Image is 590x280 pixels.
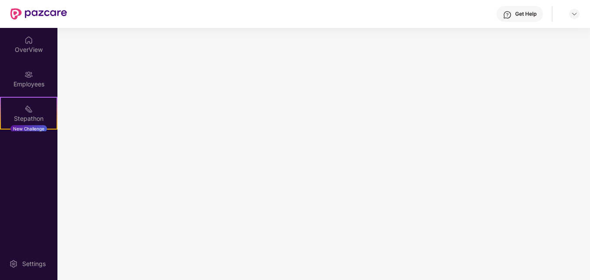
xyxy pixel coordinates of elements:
[10,8,67,20] img: New Pazcare Logo
[20,260,48,268] div: Settings
[9,260,18,268] img: svg+xml;base64,PHN2ZyBpZD0iU2V0dGluZy0yMHgyMCIgeG1sbnM9Imh0dHA6Ly93d3cudzMub3JnLzIwMDAvc3ZnIiB3aW...
[24,70,33,79] img: svg+xml;base64,PHN2ZyBpZD0iRW1wbG95ZWVzIiB4bWxucz0iaHR0cDovL3d3dy53My5vcmcvMjAwMC9zdmciIHdpZHRoPS...
[24,105,33,113] img: svg+xml;base64,PHN2ZyB4bWxucz0iaHR0cDovL3d3dy53My5vcmcvMjAwMC9zdmciIHdpZHRoPSIyMSIgaGVpZ2h0PSIyMC...
[571,10,578,17] img: svg+xml;base64,PHN2ZyBpZD0iRHJvcGRvd24tMzJ4MzIiIHhtbG5zPSJodHRwOi8vd3d3LnczLm9yZy8yMDAwL3N2ZyIgd2...
[515,10,536,17] div: Get Help
[10,125,47,132] div: New Challenge
[24,36,33,44] img: svg+xml;base64,PHN2ZyBpZD0iSG9tZSIgeG1sbnM9Imh0dHA6Ly93d3cudzMub3JnLzIwMDAvc3ZnIiB3aWR0aD0iMjAiIG...
[503,10,512,19] img: svg+xml;base64,PHN2ZyBpZD0iSGVscC0zMngzMiIgeG1sbnM9Imh0dHA6Ly93d3cudzMub3JnLzIwMDAvc3ZnIiB3aWR0aD...
[1,114,57,123] div: Stepathon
